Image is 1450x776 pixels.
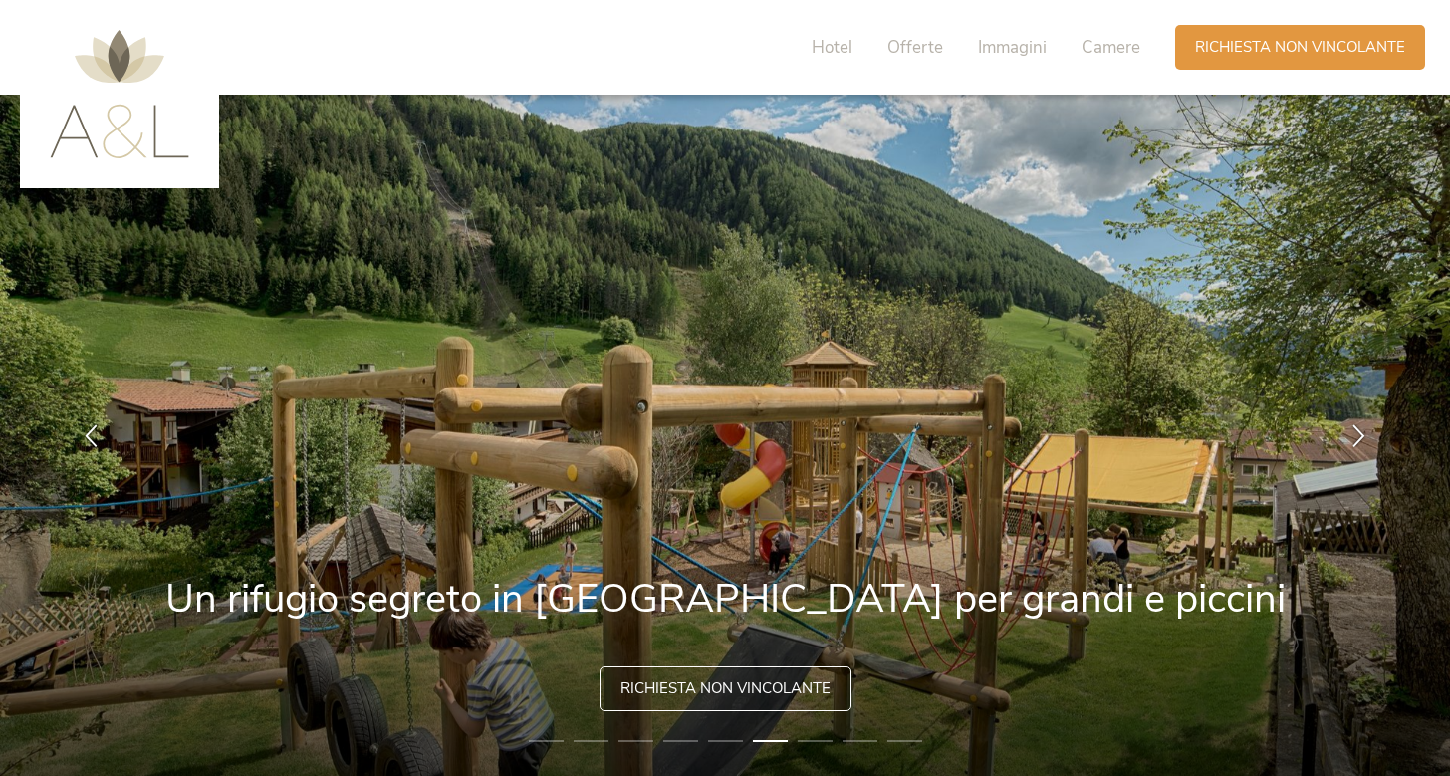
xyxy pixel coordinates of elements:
img: AMONTI & LUNARIS Wellnessresort [50,30,189,158]
span: Camere [1082,36,1140,59]
span: Immagini [978,36,1047,59]
span: Richiesta non vincolante [1195,37,1405,58]
span: Hotel [812,36,852,59]
span: Offerte [887,36,943,59]
span: Richiesta non vincolante [620,678,831,699]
